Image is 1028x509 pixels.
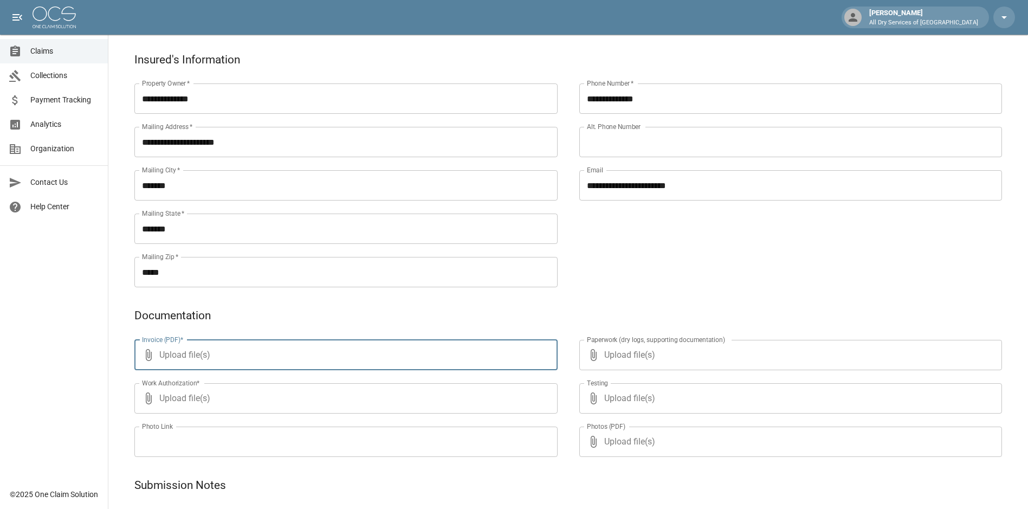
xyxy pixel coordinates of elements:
[142,209,184,218] label: Mailing State
[142,335,184,344] label: Invoice (PDF)*
[30,46,99,57] span: Claims
[30,201,99,212] span: Help Center
[30,94,99,106] span: Payment Tracking
[30,143,99,154] span: Organization
[587,422,625,431] label: Photos (PDF)
[30,119,99,130] span: Analytics
[587,335,725,344] label: Paperwork (dry logs, supporting documentation)
[604,383,973,414] span: Upload file(s)
[33,7,76,28] img: ocs-logo-white-transparent.png
[142,252,179,261] label: Mailing Zip
[142,122,192,131] label: Mailing Address
[869,18,978,28] p: All Dry Services of [GEOGRAPHIC_DATA]
[587,79,633,88] label: Phone Number
[159,383,528,414] span: Upload file(s)
[10,489,98,500] div: © 2025 One Claim Solution
[587,378,608,388] label: Testing
[142,165,180,175] label: Mailing City
[142,378,200,388] label: Work Authorization*
[142,79,190,88] label: Property Owner
[865,8,982,27] div: [PERSON_NAME]
[142,422,173,431] label: Photo Link
[7,7,28,28] button: open drawer
[30,70,99,81] span: Collections
[587,122,641,131] label: Alt. Phone Number
[30,177,99,188] span: Contact Us
[604,427,973,457] span: Upload file(s)
[159,340,528,370] span: Upload file(s)
[587,165,603,175] label: Email
[604,340,973,370] span: Upload file(s)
